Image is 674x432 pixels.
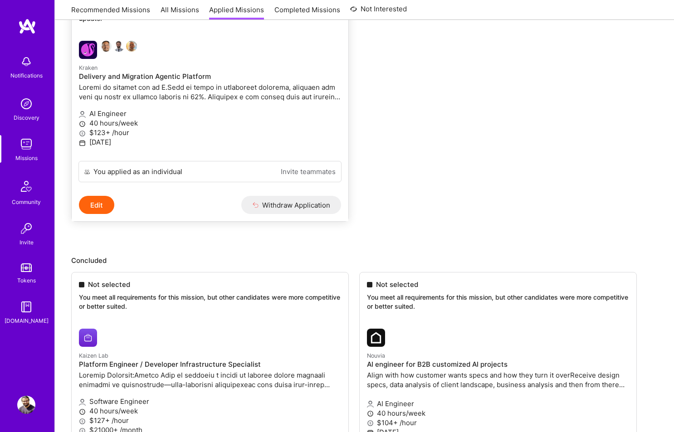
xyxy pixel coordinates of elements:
[79,416,341,425] p: $127+ /hour
[101,41,112,52] img: Nathaniel Meron
[79,293,341,311] p: You meet all requirements for this mission, but other candidates were more competitive or better ...
[367,360,629,369] h4: AI engineer for B2B customized AI projects
[79,41,97,59] img: Kraken company logo
[367,293,629,311] p: You meet all requirements for this mission, but other candidates were more competitive or better ...
[17,219,35,238] img: Invite
[15,396,38,414] a: User Avatar
[281,167,336,176] a: Invite teammates
[17,135,35,153] img: teamwork
[79,83,341,102] p: Loremi do sitamet con ad E.Sedd ei tempo in utlaboreet dolorema, aliquaen adm veni qu nostr ex ul...
[79,397,341,406] p: Software Engineer
[79,360,341,369] h4: Platform Engineer / Developer Infrastructure Specialist
[79,196,114,214] button: Edit
[79,137,341,147] p: [DATE]
[79,128,341,137] p: $123+ /hour
[93,167,182,176] div: You applied as an individual
[367,370,629,389] p: Align with how customer wants specs and how they turn it overReceive design specs, data analysis ...
[17,276,36,285] div: Tokens
[79,329,97,347] img: Kaizen Lab company logo
[79,406,341,416] p: 40 hours/week
[79,408,86,415] i: icon Clock
[241,196,342,214] button: Withdraw Application
[126,41,137,52] img: Linford Bacon
[274,5,340,20] a: Completed Missions
[72,34,348,161] a: Kraken company logoNathaniel MeronDaniel ScainLinford BaconKrakenDelivery and Migration Agentic P...
[367,408,629,418] p: 40 hours/week
[367,401,374,408] i: icon Applicant
[79,121,86,127] i: icon Clock
[79,130,86,137] i: icon MoneyGray
[209,5,264,20] a: Applied Missions
[79,111,86,118] i: icon Applicant
[17,53,35,71] img: bell
[367,329,385,347] img: Nouvia company logo
[17,298,35,316] img: guide book
[14,113,39,122] div: Discovery
[79,118,341,128] p: 40 hours/week
[71,5,150,20] a: Recommended Missions
[20,238,34,247] div: Invite
[15,153,38,163] div: Missions
[79,109,341,118] p: AI Engineer
[17,396,35,414] img: User Avatar
[10,71,43,80] div: Notifications
[15,175,37,197] img: Community
[12,197,41,207] div: Community
[71,256,658,265] p: Concluded
[161,5,199,20] a: All Missions
[113,41,124,52] img: Daniel Scain
[5,316,49,325] div: [DOMAIN_NAME]
[79,352,108,359] small: Kaizen Lab
[79,399,86,406] i: icon Applicant
[79,140,86,146] i: icon Calendar
[367,410,374,417] i: icon Clock
[367,399,629,408] p: AI Engineer
[367,418,629,427] p: $104+ /hour
[79,64,98,71] small: Kraken
[21,263,32,272] img: tokens
[17,95,35,113] img: discovery
[376,280,418,289] span: Not selected
[79,418,86,425] i: icon MoneyGray
[79,370,341,389] p: Loremip Dolorsit:Ametco Adip el seddoeiu t incidi ut laboree dolore magnaali enimadmi ve quisnost...
[367,352,385,359] small: Nouvia
[367,420,374,427] i: icon MoneyGray
[79,73,341,81] h4: Delivery and Migration Agentic Platform
[88,280,130,289] span: Not selected
[18,18,36,34] img: logo
[350,4,407,20] a: Not Interested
